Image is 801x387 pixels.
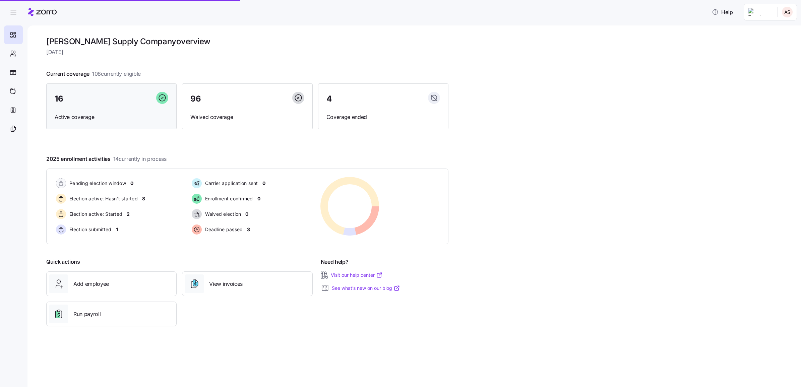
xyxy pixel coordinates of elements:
[46,258,80,266] span: Quick actions
[46,70,141,78] span: Current coverage
[190,95,201,103] span: 96
[190,113,304,121] span: Waived coverage
[203,226,243,233] span: Deadline passed
[245,211,248,217] span: 0
[130,180,133,187] span: 0
[46,48,448,56] span: [DATE]
[67,211,122,217] span: Election active: Started
[113,155,167,163] span: 14 currently in process
[706,5,738,19] button: Help
[67,226,112,233] span: Election submitted
[332,285,400,292] a: See what’s new on our blog
[331,272,383,278] a: Visit our help center
[127,211,130,217] span: 2
[67,180,126,187] span: Pending election window
[203,195,253,202] span: Enrollment confirmed
[748,8,772,16] img: Employer logo
[257,195,260,202] span: 0
[55,113,168,121] span: Active coverage
[209,280,243,288] span: View invoices
[247,226,250,233] span: 3
[203,180,258,187] span: Carrier application sent
[92,70,141,78] span: 108 currently eligible
[262,180,265,187] span: 0
[46,155,167,163] span: 2025 enrollment activities
[55,95,63,103] span: 16
[782,7,793,17] img: 9c19ce4635c6dd4ff600ad4722aa7a00
[116,226,118,233] span: 1
[712,8,733,16] span: Help
[73,280,109,288] span: Add employee
[46,36,448,47] h1: [PERSON_NAME] Supply Company overview
[67,195,138,202] span: Election active: Hasn't started
[73,310,101,318] span: Run payroll
[326,113,440,121] span: Coverage ended
[142,195,145,202] span: 8
[203,211,241,217] span: Waived election
[321,258,349,266] span: Need help?
[326,95,332,103] span: 4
